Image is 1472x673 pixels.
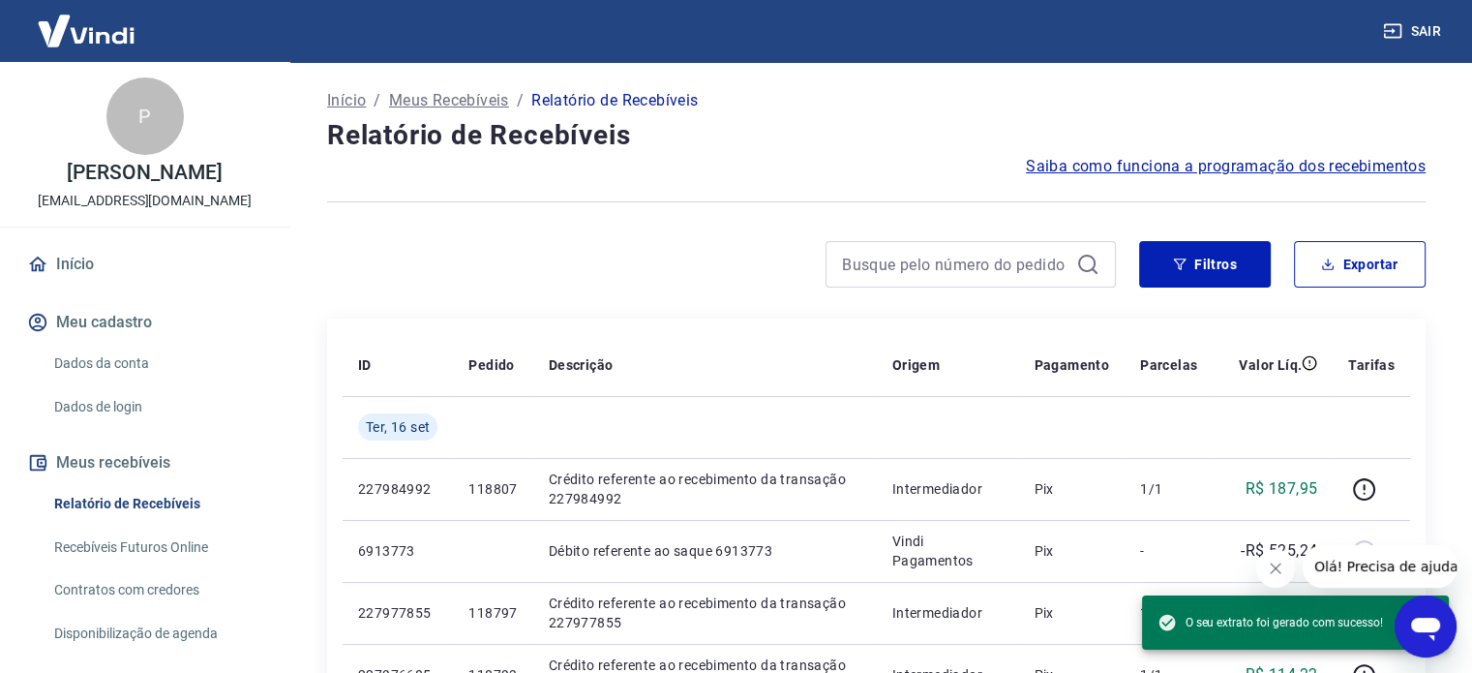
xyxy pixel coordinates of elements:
[1241,539,1317,563] p: -R$ 525,24
[327,116,1426,155] h4: Relatório de Recebíveis
[1140,603,1197,623] p: 1/1
[549,594,861,632] p: Crédito referente ao recebimento da transação 227977855
[517,89,524,112] p: /
[1256,549,1295,588] iframe: Fechar mensagem
[1034,479,1109,499] p: Pix
[468,603,517,623] p: 118797
[1034,541,1109,561] p: Pix
[1139,241,1271,288] button: Filtros
[38,191,252,211] p: [EMAIL_ADDRESS][DOMAIN_NAME]
[1140,479,1197,499] p: 1/1
[366,417,430,437] span: Ter, 16 set
[23,1,149,60] img: Vindi
[23,301,266,344] button: Meu cadastro
[468,479,517,499] p: 118807
[358,479,437,499] p: 227984992
[374,89,380,112] p: /
[67,163,222,183] p: [PERSON_NAME]
[46,344,266,383] a: Dados da conta
[1034,603,1109,623] p: Pix
[892,355,940,375] p: Origem
[892,532,1004,570] p: Vindi Pagamentos
[23,442,266,484] button: Meus recebíveis
[549,355,614,375] p: Descrição
[46,484,266,524] a: Relatório de Recebíveis
[1303,545,1457,588] iframe: Mensagem da empresa
[1140,541,1197,561] p: -
[1026,155,1426,178] a: Saiba como funciona a programação dos recebimentos
[389,89,509,112] a: Meus Recebíveis
[327,89,366,112] a: Início
[46,528,266,567] a: Recebíveis Futuros Online
[549,470,861,508] p: Crédito referente ao recebimento da transação 227984992
[12,14,163,29] span: Olá! Precisa de ajuda?
[358,355,372,375] p: ID
[1294,241,1426,288] button: Exportar
[1239,355,1302,375] p: Valor Líq.
[46,387,266,427] a: Dados de login
[1379,14,1449,49] button: Sair
[1246,477,1318,501] p: R$ 187,95
[1348,355,1395,375] p: Tarifas
[531,89,698,112] p: Relatório de Recebíveis
[46,614,266,654] a: Disponibilização de agenda
[892,603,1004,623] p: Intermediador
[358,603,437,623] p: 227977855
[842,250,1068,279] input: Busque pelo número do pedido
[468,355,514,375] p: Pedido
[1395,596,1457,658] iframe: Botão para abrir a janela de mensagens
[1140,355,1197,375] p: Parcelas
[549,541,861,561] p: Débito referente ao saque 6913773
[46,570,266,610] a: Contratos com credores
[1157,613,1383,632] span: O seu extrato foi gerado com sucesso!
[106,77,184,155] div: P
[1034,355,1109,375] p: Pagamento
[23,243,266,286] a: Início
[358,541,437,561] p: 6913773
[892,479,1004,499] p: Intermediador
